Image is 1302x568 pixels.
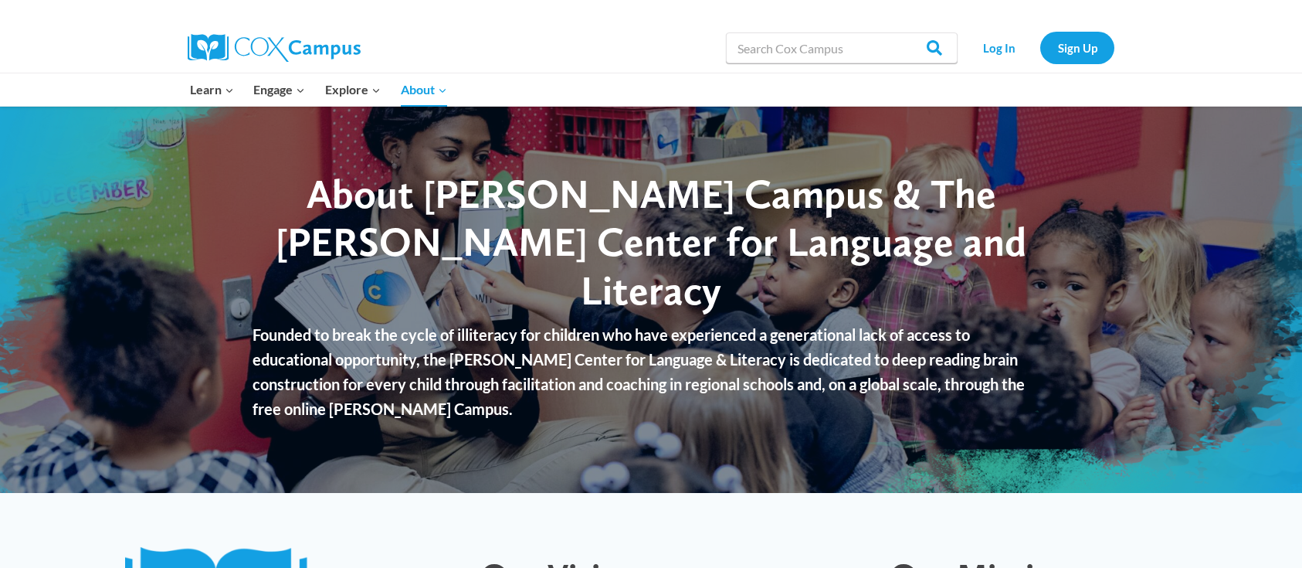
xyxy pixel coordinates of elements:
span: Engage [253,80,305,100]
a: Sign Up [1040,32,1114,63]
span: Explore [325,80,381,100]
p: Founded to break the cycle of illiteracy for children who have experienced a generational lack of... [253,322,1049,421]
a: Log In [965,32,1032,63]
nav: Primary Navigation [180,73,456,106]
span: About [401,80,447,100]
span: About [PERSON_NAME] Campus & The [PERSON_NAME] Center for Language and Literacy [276,169,1026,315]
img: Cox Campus [188,34,361,62]
input: Search Cox Campus [726,32,958,63]
nav: Secondary Navigation [965,32,1114,63]
span: Learn [190,80,234,100]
